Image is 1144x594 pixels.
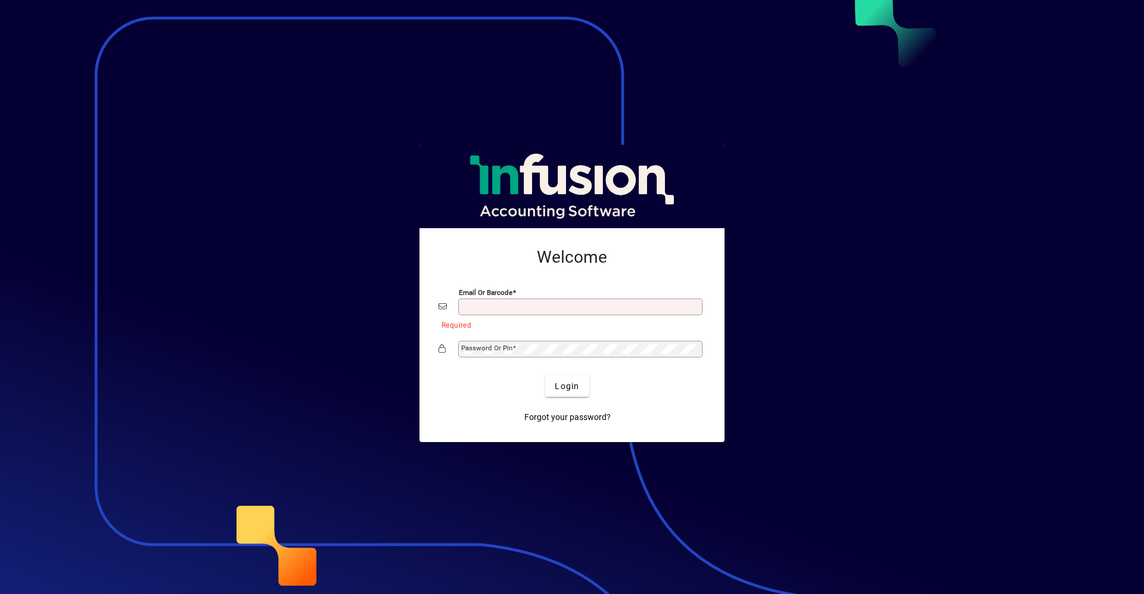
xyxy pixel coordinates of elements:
[545,375,589,397] button: Login
[461,344,512,352] mat-label: Password or Pin
[520,406,615,428] a: Forgot your password?
[439,247,705,268] h2: Welcome
[555,380,579,393] span: Login
[459,288,512,297] mat-label: Email or Barcode
[524,411,611,424] span: Forgot your password?
[442,318,696,331] mat-error: Required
